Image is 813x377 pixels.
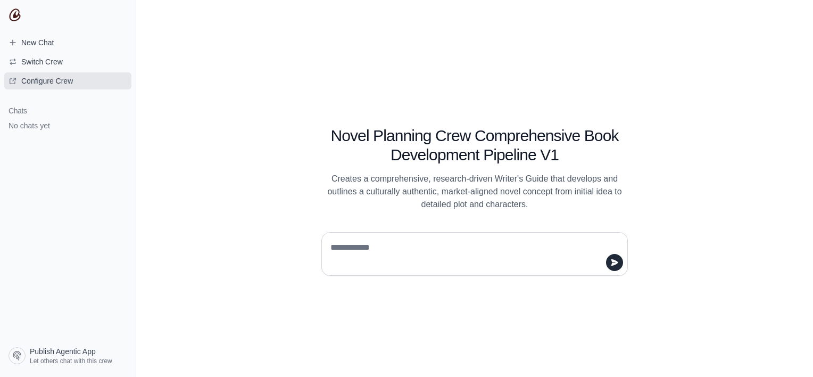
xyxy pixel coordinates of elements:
[760,326,813,377] iframe: Chat Widget
[21,76,73,86] span: Configure Crew
[4,53,131,70] button: Switch Crew
[4,34,131,51] a: New Chat
[4,343,131,368] a: Publish Agentic App Let others chat with this crew
[21,56,63,67] span: Switch Crew
[321,173,628,211] p: Creates a comprehensive, research-driven Writer's Guide that develops and outlines a culturally a...
[21,37,54,48] span: New Chat
[321,126,628,165] h1: Novel Planning Crew Comprehensive Book Development Pipeline V1
[30,346,96,357] span: Publish Agentic App
[4,72,131,89] a: Configure Crew
[30,357,112,365] span: Let others chat with this crew
[9,9,21,21] img: CrewAI Logo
